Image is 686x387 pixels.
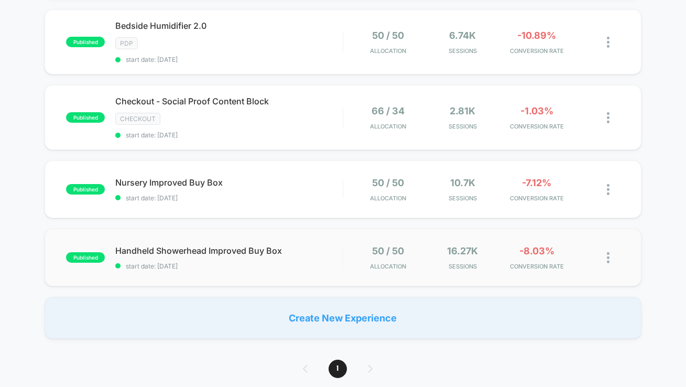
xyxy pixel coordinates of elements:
[371,263,407,270] span: Allocation
[115,131,343,139] span: start date: [DATE]
[115,194,343,202] span: start date: [DATE]
[115,20,343,31] span: Bedside Humidifier 2.0
[373,30,405,41] span: 50 / 50
[373,177,405,188] span: 50 / 50
[449,30,476,41] span: 6.74k
[447,245,478,256] span: 16.27k
[115,262,343,270] span: start date: [DATE]
[607,252,609,263] img: close
[66,37,105,47] span: published
[519,245,554,256] span: -8.03%
[115,37,138,49] span: PDP
[329,360,347,378] span: 1
[607,37,609,48] img: close
[115,56,343,63] span: start date: [DATE]
[503,123,572,130] span: CONVERSION RATE
[503,195,572,202] span: CONVERSION RATE
[607,112,609,123] img: close
[371,195,407,202] span: Allocation
[115,113,160,125] span: CHECKOUT
[522,177,551,188] span: -7.12%
[428,263,497,270] span: Sessions
[503,263,572,270] span: CONVERSION RATE
[517,30,556,41] span: -10.89%
[371,123,407,130] span: Allocation
[428,195,497,202] span: Sessions
[115,245,343,256] span: Handheld Showerhead Improved Buy Box
[428,123,497,130] span: Sessions
[66,112,105,123] span: published
[66,184,105,195] span: published
[371,47,407,55] span: Allocation
[373,245,405,256] span: 50 / 50
[503,47,572,55] span: CONVERSION RATE
[115,96,343,106] span: Checkout - Social Proof Content Block
[66,252,105,263] span: published
[372,105,405,116] span: 66 / 34
[520,105,553,116] span: -1.03%
[450,177,475,188] span: 10.7k
[45,297,641,339] div: Create New Experience
[607,184,609,195] img: close
[428,47,497,55] span: Sessions
[115,177,343,188] span: Nursery Improved Buy Box
[450,105,475,116] span: 2.81k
